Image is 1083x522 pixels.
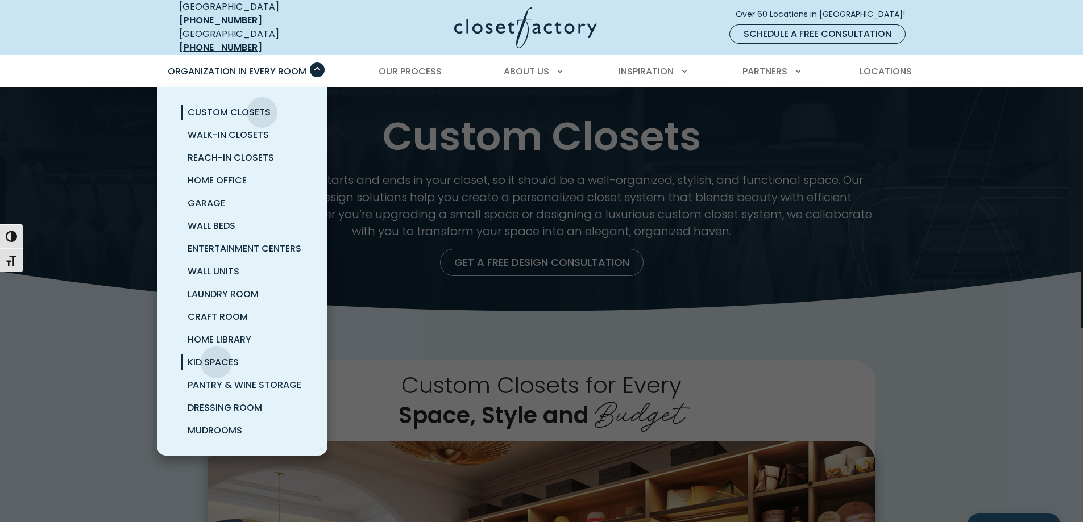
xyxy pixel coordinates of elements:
[188,333,251,346] span: Home Library
[157,87,327,456] ul: Organization in Every Room submenu
[188,197,225,210] span: Garage
[860,65,912,78] span: Locations
[188,174,247,187] span: Home Office
[188,106,271,119] span: Custom Closets
[188,265,239,278] span: Wall Units
[188,128,269,141] span: Walk-In Closets
[188,424,242,437] span: Mudrooms
[188,287,259,300] span: Laundry Room
[188,219,235,232] span: Wall Beds
[168,65,306,78] span: Organization in Every Room
[188,310,248,323] span: Craft Room
[619,65,674,78] span: Inspiration
[188,242,301,255] span: Entertainment Centers
[379,65,442,78] span: Our Process
[179,14,262,27] a: [PHONE_NUMBER]
[729,24,906,44] a: Schedule a Free Consultation
[188,378,301,391] span: Pantry & Wine Storage
[736,9,914,20] span: Over 60 Locations in [GEOGRAPHIC_DATA]!
[188,401,262,414] span: Dressing Room
[188,356,239,369] span: Kid Spaces
[742,65,787,78] span: Partners
[179,41,262,54] a: [PHONE_NUMBER]
[504,65,549,78] span: About Us
[179,27,344,55] div: [GEOGRAPHIC_DATA]
[160,56,924,87] nav: Primary Menu
[454,7,597,48] img: Closet Factory Logo
[188,151,274,164] span: Reach-In Closets
[735,5,915,24] a: Over 60 Locations in [GEOGRAPHIC_DATA]!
